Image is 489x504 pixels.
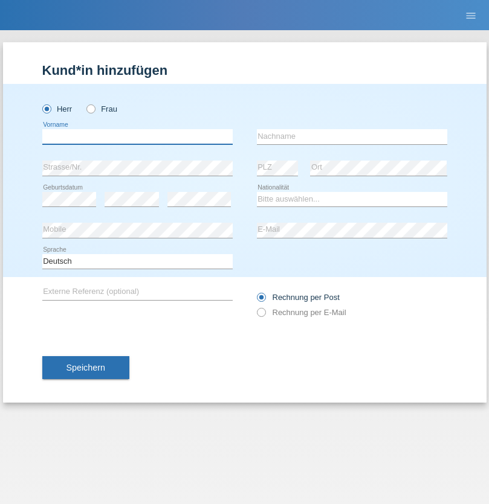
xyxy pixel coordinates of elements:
button: Speichern [42,356,129,379]
label: Herr [42,104,73,113]
input: Herr [42,104,50,112]
label: Rechnung per E-Mail [257,308,346,317]
h1: Kund*in hinzufügen [42,63,447,78]
label: Frau [86,104,117,113]
a: menu [459,11,483,19]
span: Speichern [66,363,105,372]
i: menu [465,10,477,22]
label: Rechnung per Post [257,293,340,302]
input: Rechnung per E-Mail [257,308,265,323]
input: Frau [86,104,94,112]
input: Rechnung per Post [257,293,265,308]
